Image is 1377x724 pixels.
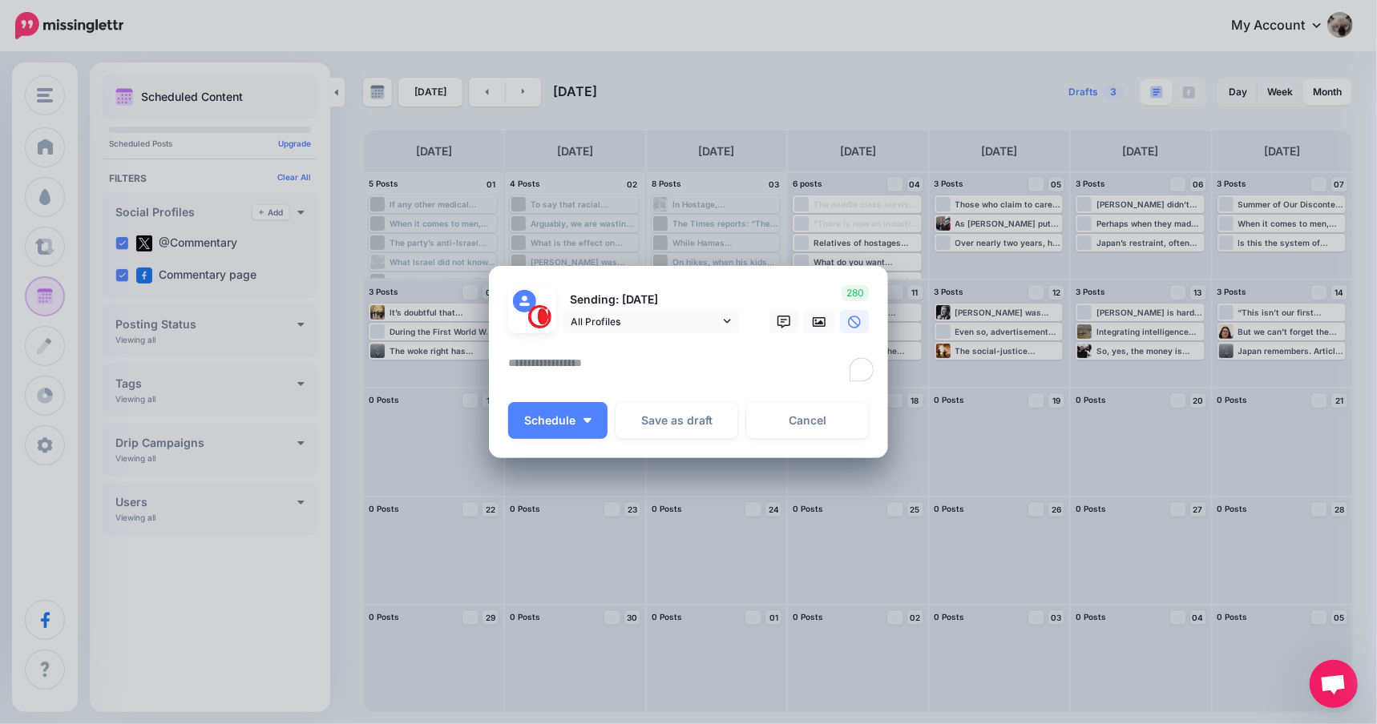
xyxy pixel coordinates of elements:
[842,285,869,301] span: 280
[524,415,575,426] span: Schedule
[746,402,869,439] a: Cancel
[571,313,720,330] span: All Profiles
[616,402,738,439] button: Save as draft
[508,353,877,384] textarea: To enrich screen reader interactions, please activate Accessibility in Grammarly extension settings
[584,418,592,423] img: arrow-down-white.png
[513,290,536,313] img: user_default_image.png
[508,402,608,439] button: Schedule
[563,291,739,309] p: Sending: [DATE]
[528,305,551,328] img: 291864331_468958885230530_187971914351797662_n-bsa127305.png
[563,310,739,333] a: All Profiles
